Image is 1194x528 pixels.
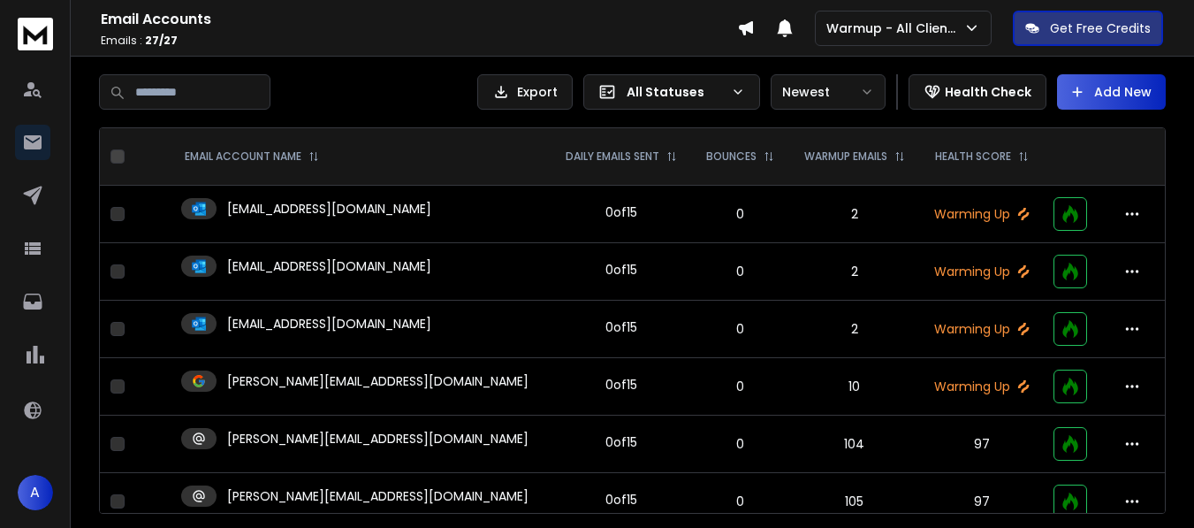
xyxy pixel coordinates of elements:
td: 2 [789,301,920,358]
button: A [18,475,53,510]
p: [PERSON_NAME][EMAIL_ADDRESS][DOMAIN_NAME] [227,487,529,505]
p: DAILY EMAILS SENT [566,149,659,164]
p: HEALTH SCORE [935,149,1011,164]
div: 0 of 15 [605,433,637,451]
p: 0 [703,263,779,280]
td: 2 [789,243,920,301]
p: Get Free Credits [1050,19,1151,37]
p: Warming Up [931,263,1033,280]
td: 104 [789,416,920,473]
p: [PERSON_NAME][EMAIL_ADDRESS][DOMAIN_NAME] [227,372,529,390]
p: [EMAIL_ADDRESS][DOMAIN_NAME] [227,315,431,333]
p: [EMAIL_ADDRESS][DOMAIN_NAME] [227,257,431,275]
button: Get Free Credits [1013,11,1163,46]
p: 0 [703,320,779,338]
button: Health Check [909,74,1046,110]
button: Export [477,74,573,110]
p: Emails : [101,34,737,48]
h1: Email Accounts [101,9,737,30]
p: 0 [703,435,779,453]
div: 0 of 15 [605,491,637,509]
p: Warming Up [931,205,1033,223]
img: logo [18,18,53,50]
p: 0 [703,205,779,223]
p: Warming Up [931,378,1033,395]
div: 0 of 15 [605,318,637,336]
p: BOUNCES [706,149,757,164]
p: WARMUP EMAILS [804,149,887,164]
span: 27 / 27 [145,33,178,48]
button: Newest [771,74,886,110]
td: 97 [920,416,1044,473]
td: 2 [789,186,920,243]
p: Warmup - All Clients [826,19,963,37]
div: 0 of 15 [605,376,637,394]
p: 0 [703,493,779,510]
td: 10 [789,358,920,416]
div: 0 of 15 [605,261,637,279]
p: Health Check [945,83,1031,101]
div: EMAIL ACCOUNT NAME [185,149,319,164]
p: Warming Up [931,320,1033,338]
button: Add New [1057,74,1166,110]
p: [PERSON_NAME][EMAIL_ADDRESS][DOMAIN_NAME] [227,430,529,448]
p: All Statuses [627,83,724,101]
p: [EMAIL_ADDRESS][DOMAIN_NAME] [227,200,431,218]
p: 0 [703,378,779,395]
div: 0 of 15 [605,203,637,221]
